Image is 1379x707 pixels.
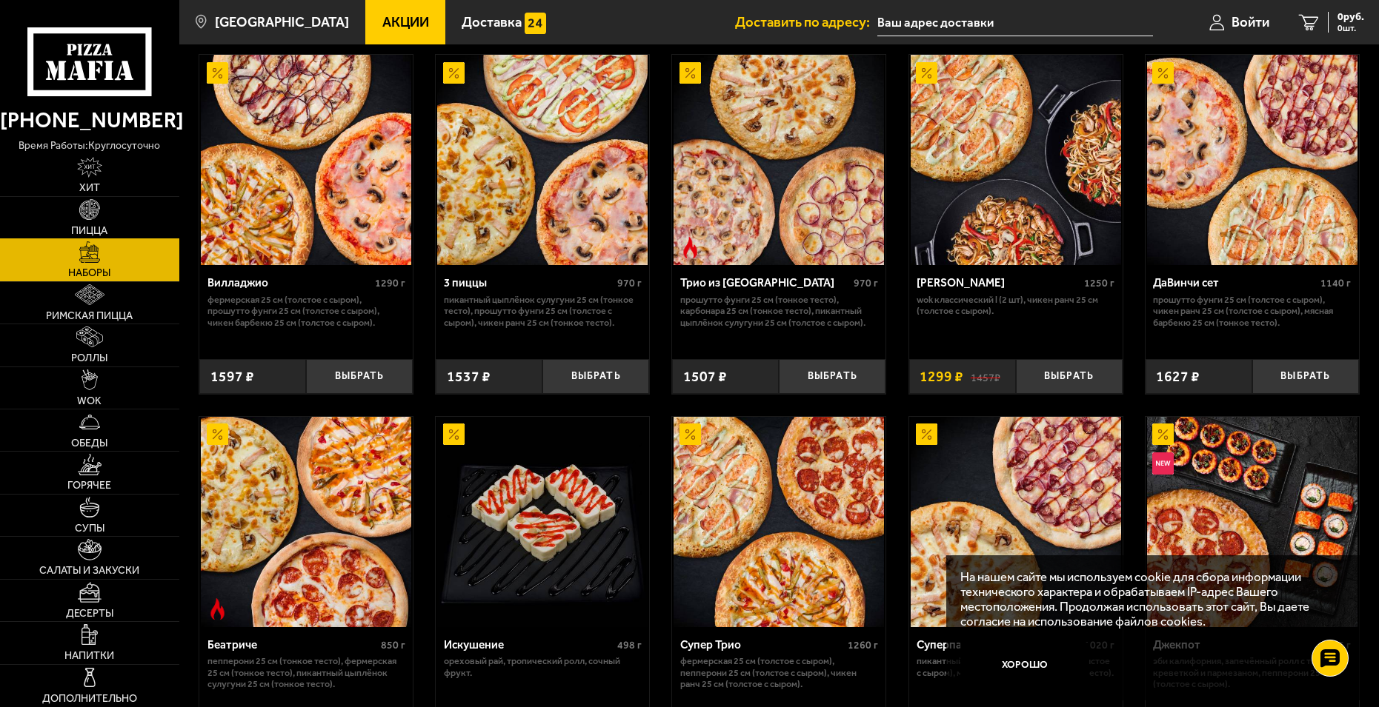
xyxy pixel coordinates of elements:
[46,311,133,321] span: Римская пицца
[71,353,107,363] span: Роллы
[199,417,413,627] a: АкционныйОстрое блюдоБеатриче
[909,417,1123,627] a: АкционныйСуперпара
[201,417,411,627] img: Беатриче
[920,369,963,383] span: 1299 ₽
[1338,24,1364,33] span: 0 шт.
[201,55,411,265] img: Вилладжио
[911,417,1121,627] img: Суперпара
[1152,62,1174,84] img: Акционный
[679,62,701,84] img: Акционный
[444,638,614,652] div: Искушение
[683,369,727,383] span: 1507 ₽
[854,277,878,289] span: 970 г
[1146,55,1359,265] a: АкционныйДаВинчи сет
[1232,16,1269,30] span: Войти
[1252,359,1359,394] button: Выбрать
[39,566,139,576] span: Салаты и закуски
[1016,359,1123,394] button: Выбрать
[916,423,937,445] img: Акционный
[1147,55,1358,265] img: ДаВинчи сет
[680,294,878,329] p: Прошутто Фунги 25 см (тонкое тесто), Карбонара 25 см (тонкое тесто), Пикантный цыплёнок сулугуни ...
[75,523,104,534] span: Супы
[207,638,377,652] div: Беатриче
[447,369,491,383] span: 1537 ₽
[207,62,228,84] img: Акционный
[436,55,649,265] a: Акционный3 пиццы
[779,359,885,394] button: Выбрать
[1338,12,1364,22] span: 0 руб.
[909,55,1123,265] a: АкционныйВилла Капри
[1146,417,1359,627] a: АкционныйНовинкаДжекпот
[917,276,1080,290] div: [PERSON_NAME]
[67,480,111,491] span: Горячее
[77,396,102,406] span: WOK
[437,55,648,265] img: 3 пиццы
[917,655,1114,678] p: Пикантный цыплёнок сулугуни 30 см (толстое с сыром), Мясная Барбекю 30 см (тонкое тесто).
[1153,294,1351,329] p: Прошутто Фунги 25 см (толстое с сыром), Чикен Ранч 25 см (толстое с сыром), Мясная Барбекю 25 см ...
[382,16,429,30] span: Акции
[1156,369,1200,383] span: 1627 ₽
[680,276,850,290] div: Трио из [GEOGRAPHIC_DATA]
[679,237,701,258] img: Острое блюдо
[679,423,701,445] img: Акционный
[848,639,878,651] span: 1260 г
[42,694,137,704] span: Дополнительно
[674,55,884,265] img: Трио из Рио
[207,294,405,329] p: Фермерская 25 см (толстое с сыром), Прошутто Фунги 25 см (толстое с сыром), Чикен Барбекю 25 см (...
[444,276,614,290] div: 3 пиццы
[381,639,405,651] span: 850 г
[207,655,405,690] p: Пепперони 25 см (тонкое тесто), Фермерская 25 см (тонкое тесто), Пикантный цыплёнок сулугуни 25 с...
[64,651,114,661] span: Напитки
[79,183,100,193] span: Хит
[207,423,228,445] img: Акционный
[443,423,465,445] img: Акционный
[680,655,878,690] p: Фермерская 25 см (толстое с сыром), Пепперони 25 см (толстое с сыром), Чикен Ранч 25 см (толстое ...
[917,294,1114,317] p: Wok классический L (2 шт), Чикен Ранч 25 см (толстое с сыром).
[66,609,113,619] span: Десерты
[1152,452,1174,474] img: Новинка
[1084,277,1114,289] span: 1250 г
[672,417,885,627] a: АкционныйСупер Трио
[1320,277,1351,289] span: 1140 г
[916,62,937,84] img: Акционный
[960,643,1089,686] button: Хорошо
[911,55,1121,265] img: Вилла Капри
[672,55,885,265] a: АкционныйОстрое блюдоТрио из Рио
[617,639,642,651] span: 498 г
[1152,423,1174,445] img: Акционный
[971,369,1000,383] s: 1457 ₽
[436,417,649,627] a: АкционныйИскушение
[443,62,465,84] img: Акционный
[444,294,642,329] p: Пикантный цыплёнок сулугуни 25 см (тонкое тесто), Прошутто Фунги 25 см (толстое с сыром), Чикен Р...
[542,359,649,394] button: Выбрать
[375,277,405,289] span: 1290 г
[437,417,648,627] img: Искушение
[215,16,349,30] span: [GEOGRAPHIC_DATA]
[680,638,844,652] div: Супер Трио
[71,226,107,236] span: Пицца
[525,13,546,34] img: 15daf4d41897b9f0e9f617042186c801.svg
[877,9,1153,36] input: Ваш адрес доставки
[917,638,1080,652] div: Суперпара
[617,277,642,289] span: 970 г
[68,268,110,278] span: Наборы
[207,598,228,620] img: Острое блюдо
[1153,276,1317,290] div: ДаВинчи сет
[462,16,522,30] span: Доставка
[71,438,107,449] span: Обеды
[210,369,254,383] span: 1597 ₽
[735,16,877,30] span: Доставить по адресу:
[444,655,642,678] p: Ореховый рай, Тропический ролл, Сочный фрукт.
[199,55,413,265] a: АкционныйВилладжио
[1147,417,1358,627] img: Джекпот
[960,569,1337,629] p: На нашем сайте мы используем cookie для сбора информации технического характера и обрабатываем IP...
[674,417,884,627] img: Супер Трио
[306,359,413,394] button: Выбрать
[207,276,371,290] div: Вилладжио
